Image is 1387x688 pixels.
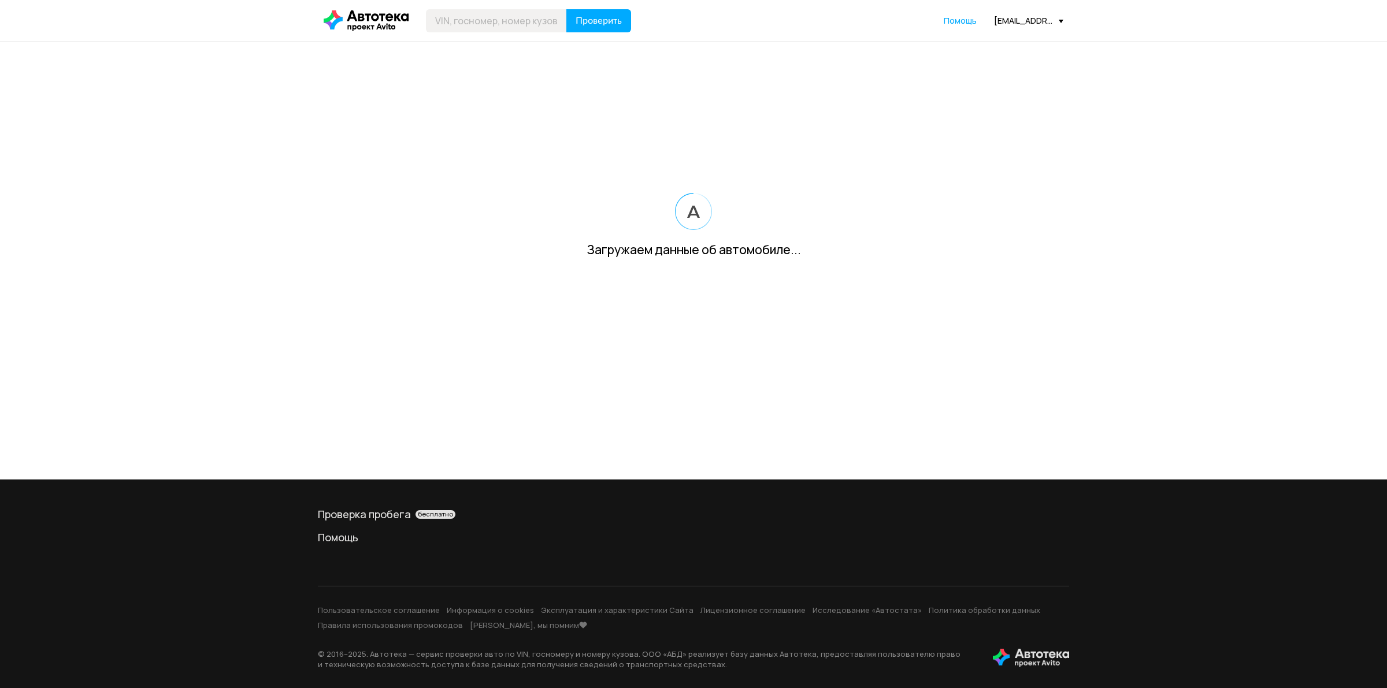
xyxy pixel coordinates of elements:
a: Эксплуатация и характеристики Сайта [541,605,693,615]
a: Проверка пробегабесплатно [318,507,1069,521]
p: © 2016– 2025 . Автотека — сервис проверки авто по VIN, госномеру и номеру кузова. ООО «АБД» реали... [318,649,974,670]
a: Помощь [944,15,977,27]
span: Проверить [576,16,622,25]
a: Лицензионное соглашение [700,605,806,615]
a: Информация о cookies [447,605,534,615]
span: бесплатно [418,510,453,518]
a: Исследование «Автостата» [813,605,922,615]
div: Загружаем данные об автомобиле... [587,241,801,258]
a: Помощь [318,530,1069,544]
a: Политика обработки данных [929,605,1040,615]
span: Помощь [944,15,977,26]
a: Правила использования промокодов [318,620,463,630]
div: [EMAIL_ADDRESS][DOMAIN_NAME] [994,15,1063,26]
div: Проверка пробега [318,507,1069,521]
button: Проверить [566,9,631,32]
a: Пользовательское соглашение [318,605,440,615]
input: VIN, госномер, номер кузова [426,9,567,32]
a: [PERSON_NAME], мы помним [470,620,587,630]
img: tWS6KzJlK1XUpy65r7uaHVIs4JI6Dha8Nraz9T2hA03BhoCc4MtbvZCxBLwJIh+mQSIAkLBJpqMoKVdP8sONaFJLCz6I0+pu7... [993,649,1069,667]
